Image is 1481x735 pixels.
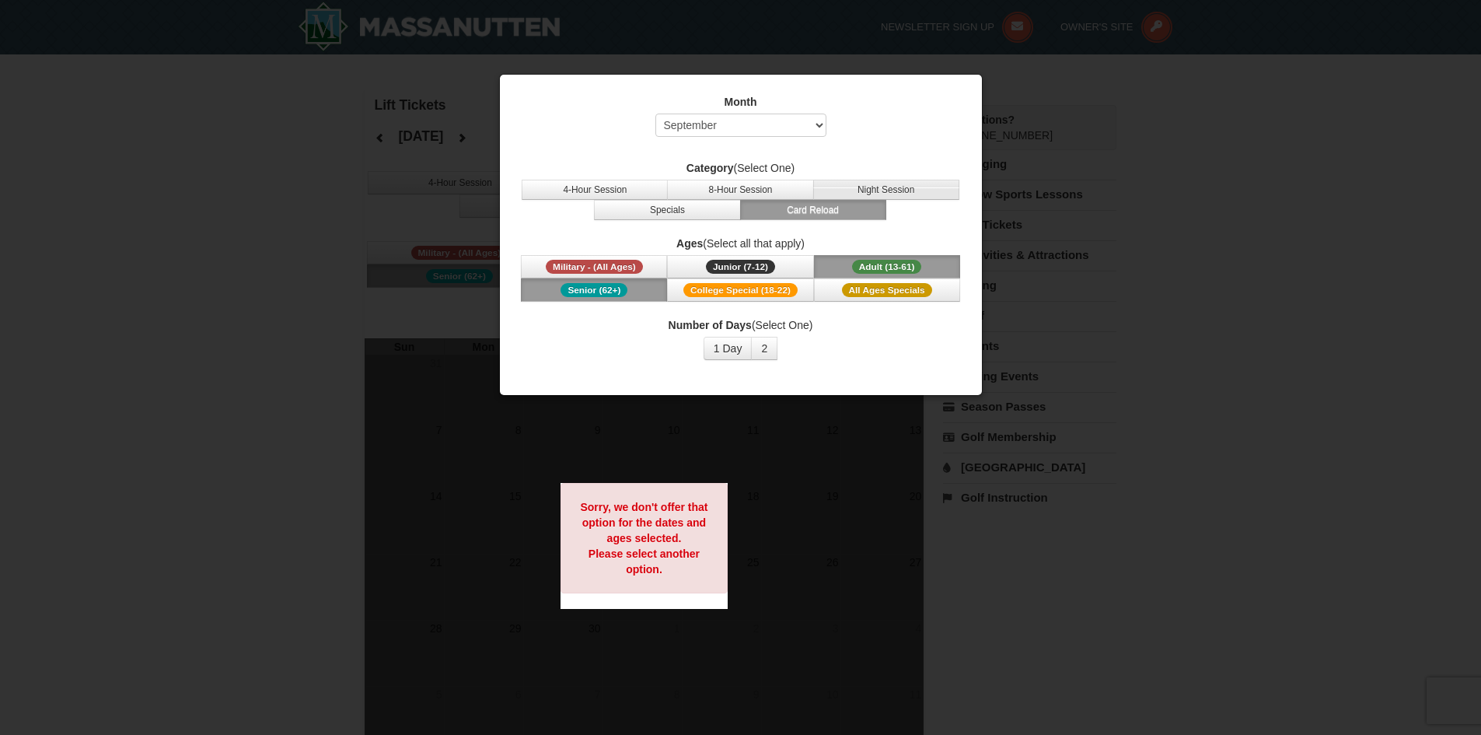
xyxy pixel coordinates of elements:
[704,337,753,360] button: 1 Day
[852,260,922,274] span: Adult (13-61)
[842,283,932,297] span: All Ages Specials
[667,180,813,200] button: 8-Hour Session
[814,255,960,278] button: Adult (13-61)
[561,283,627,297] span: Senior (62+)
[706,260,775,274] span: Junior (7-12)
[676,237,703,250] strong: Ages
[580,501,707,576] strong: Sorry, we don't offer that option for the dates and ages selected. Please select another option.
[814,278,960,302] button: All Ages Specials
[813,180,959,200] button: Night Session
[521,278,667,302] button: Senior (62+)
[683,283,798,297] span: College Special (18-22)
[522,180,668,200] button: 4-Hour Session
[740,200,886,220] button: Card Reload
[521,255,667,278] button: Military - (All Ages)
[686,162,734,174] strong: Category
[546,260,643,274] span: Military - (All Ages)
[519,160,962,176] label: (Select One)
[519,236,962,251] label: (Select all that apply)
[594,200,740,220] button: Specials
[667,255,813,278] button: Junior (7-12)
[725,96,757,108] strong: Month
[669,319,752,331] strong: Number of Days
[667,278,813,302] button: College Special (18-22)
[519,317,962,333] label: (Select One)
[751,337,777,360] button: 2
